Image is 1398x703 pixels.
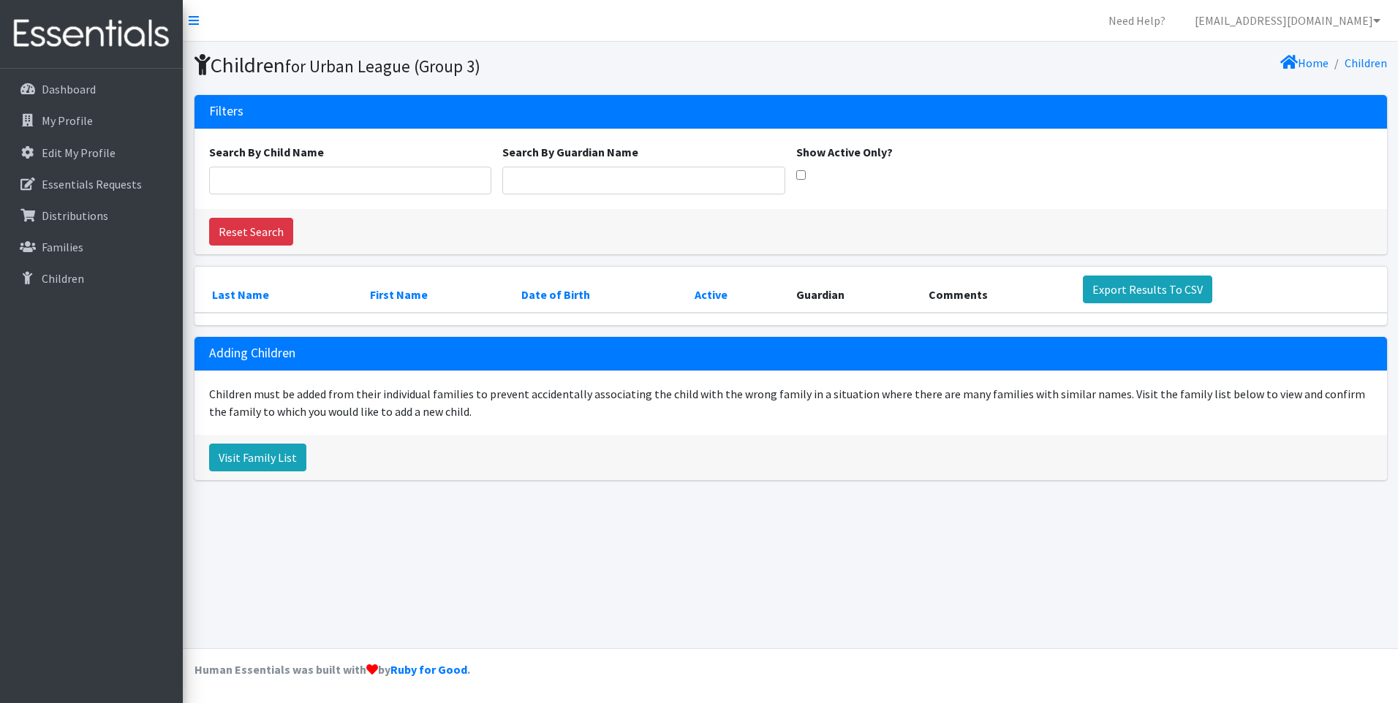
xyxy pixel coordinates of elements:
p: Distributions [42,208,108,223]
label: Show Active Only? [796,143,893,161]
a: Essentials Requests [6,170,177,199]
a: Last Name [212,287,269,302]
a: Visit Family List [209,444,306,471]
a: Dashboard [6,75,177,104]
th: Guardian [787,266,920,313]
a: Date of Birth [521,287,590,302]
p: Families [42,240,83,254]
h3: Adding Children [209,346,295,361]
a: Children [1345,56,1387,70]
a: Export Results To CSV [1083,275,1212,303]
a: Reset Search [209,218,293,246]
a: [EMAIL_ADDRESS][DOMAIN_NAME] [1183,6,1392,35]
div: Children must be added from their individual families to prevent accidentally associating the chi... [194,370,1387,435]
a: Need Help? [1097,6,1177,35]
label: Search By Child Name [209,143,324,161]
small: for Urban League (Group 3) [285,56,480,77]
p: Edit My Profile [42,145,116,160]
h1: Children [194,53,785,78]
p: Dashboard [42,82,96,96]
p: Children [42,271,84,286]
a: Children [6,264,177,293]
a: Edit My Profile [6,138,177,167]
a: Ruby for Good [390,662,467,677]
a: Active [695,287,728,302]
strong: Human Essentials was built with by . [194,662,470,677]
h3: Filters [209,104,243,119]
a: Families [6,232,177,262]
a: My Profile [6,106,177,135]
a: First Name [370,287,428,302]
img: HumanEssentials [6,9,177,58]
p: My Profile [42,113,93,128]
a: Distributions [6,201,177,230]
th: Comments [920,266,1074,313]
p: Essentials Requests [42,177,142,191]
a: Home [1280,56,1329,70]
label: Search By Guardian Name [502,143,638,161]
